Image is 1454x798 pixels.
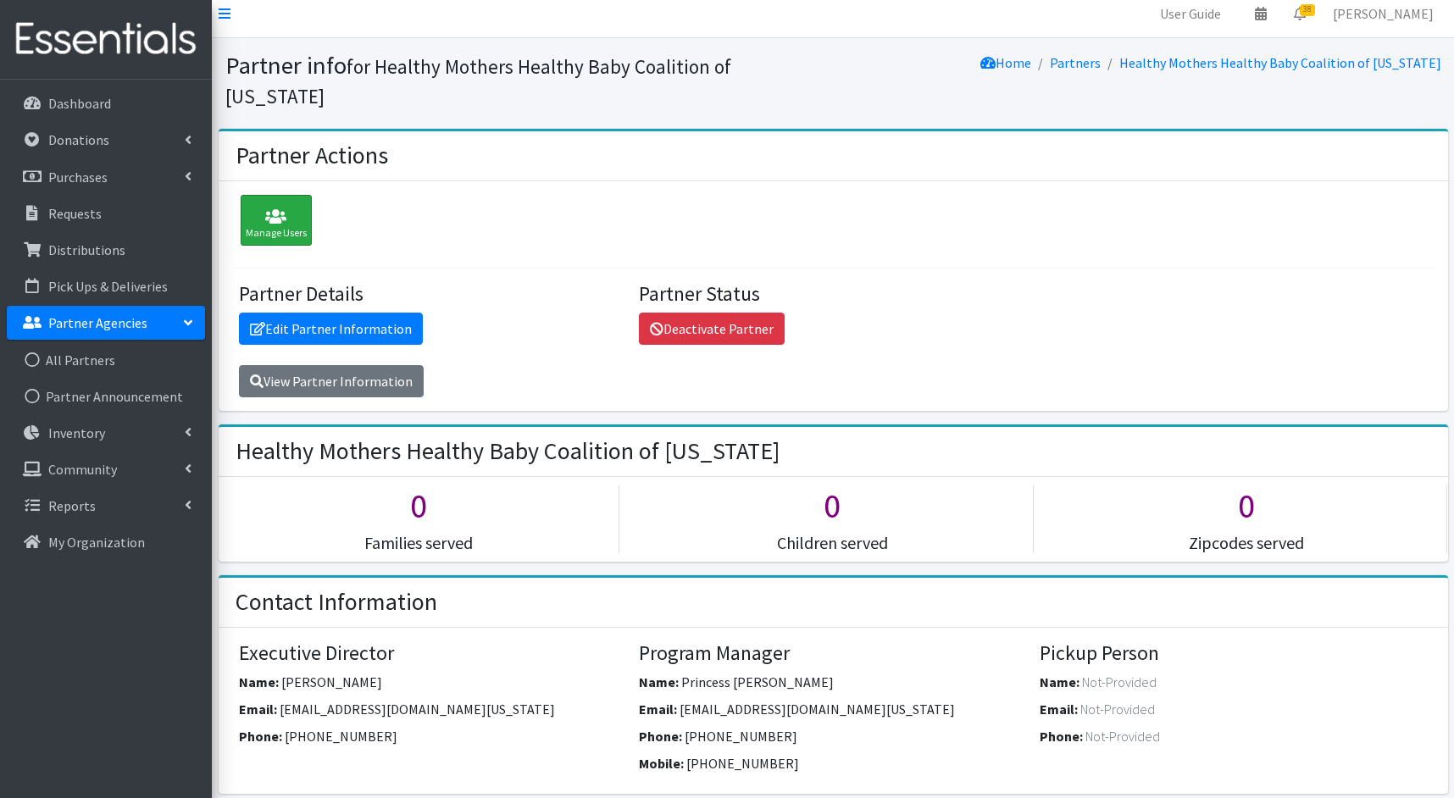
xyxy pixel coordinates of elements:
a: Donations [7,123,205,157]
h1: 0 [219,485,619,526]
a: Purchases [7,160,205,194]
h4: Executive Director [239,641,627,666]
label: Phone: [239,726,282,746]
span: [EMAIL_ADDRESS][DOMAIN_NAME][US_STATE] [280,701,555,718]
a: View Partner Information [239,365,424,397]
p: Community [48,461,117,478]
span: [PHONE_NUMBER] [685,728,797,745]
p: Inventory [48,424,105,441]
a: Distributions [7,233,205,267]
a: Community [7,452,205,486]
label: Mobile: [639,753,684,773]
label: Email: [639,699,677,719]
h5: Children served [632,533,1033,553]
a: Inventory [7,416,205,450]
h2: Healthy Mothers Healthy Baby Coalition of [US_STATE] [236,437,780,466]
img: HumanEssentials [7,11,205,68]
p: Distributions [48,241,125,258]
div: Manage Users [241,195,312,246]
h2: Partner Actions [236,141,388,170]
a: Healthy Mothers Healthy Baby Coalition of [US_STATE] [1119,54,1441,71]
h4: Partner Details [239,282,627,307]
label: Phone: [639,726,682,746]
h5: Zipcodes served [1046,533,1447,553]
h5: Families served [219,533,619,553]
a: Reports [7,489,205,523]
h4: Partner Status [639,282,1027,307]
p: Purchases [48,169,108,186]
a: Partner Announcement [7,380,205,413]
h4: Program Manager [639,641,1027,666]
label: Name: [639,672,679,692]
label: Name: [1040,672,1079,692]
a: Pick Ups & Deliveries [7,269,205,303]
label: Email: [1040,699,1078,719]
h4: Pickup Person [1040,641,1428,666]
a: Dashboard [7,86,205,120]
a: Home [980,54,1031,71]
p: Pick Ups & Deliveries [48,278,168,295]
label: Email: [239,699,277,719]
span: [EMAIL_ADDRESS][DOMAIN_NAME][US_STATE] [680,701,955,718]
span: Not-Provided [1082,673,1157,690]
p: Dashboard [48,95,111,112]
span: Princess [PERSON_NAME] [681,673,834,690]
a: All Partners [7,343,205,377]
span: Not-Provided [1080,701,1155,718]
p: Donations [48,131,109,148]
p: Requests [48,205,102,222]
a: Edit Partner Information [239,313,423,345]
span: [PHONE_NUMBER] [285,728,397,745]
span: 38 [1300,4,1315,16]
p: Partner Agencies [48,314,147,331]
a: Deactivate Partner [639,313,785,345]
a: Manage Users [232,214,312,231]
h1: 0 [632,485,1033,526]
a: Partner Agencies [7,306,205,340]
h1: Partner info [225,51,827,109]
h2: Contact Information [236,588,437,617]
span: Not-Provided [1085,728,1160,745]
a: My Organization [7,525,205,559]
a: Requests [7,197,205,230]
a: Partners [1050,54,1101,71]
span: [PERSON_NAME] [281,673,382,690]
p: Reports [48,497,96,514]
p: My Organization [48,534,145,551]
h1: 0 [1046,485,1447,526]
span: [PHONE_NUMBER] [686,755,799,772]
small: for Healthy Mothers Healthy Baby Coalition of [US_STATE] [225,54,731,108]
label: Name: [239,672,279,692]
label: Phone: [1040,726,1083,746]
